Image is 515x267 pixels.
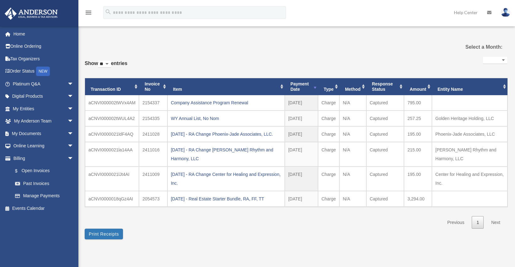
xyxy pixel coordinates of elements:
div: [DATE] - RA Change Center for Healing and Expression, Inc. [171,170,281,188]
th: Type: activate to sort column ascending [318,78,339,95]
a: Order StatusNEW [4,65,83,78]
select: Showentries [98,61,111,68]
div: Company Assistance Program Renewal [171,98,281,107]
th: Item: activate to sort column ascending [167,78,285,95]
td: Charge [318,166,339,191]
td: [DATE] [285,191,318,207]
span: arrow_drop_down [67,102,80,115]
img: Anderson Advisors Platinum Portal [3,8,60,20]
td: N/A [339,191,366,207]
a: Digital Productsarrow_drop_down [4,90,83,103]
td: [PERSON_NAME] Rhythm and Harmony, LLC [432,142,507,166]
td: [DATE] [285,142,318,166]
td: Captured [366,111,404,126]
th: Method: activate to sort column ascending [339,78,366,95]
td: 3,294.00 [404,191,432,207]
a: Next [486,216,505,229]
a: Past Invoices [9,177,80,190]
td: N/A [339,126,366,142]
div: [DATE] - Real Estate Starter Bundle, RA, FF, TT [171,194,281,203]
td: Charge [318,142,339,166]
td: aCNVI0000021la14AA [85,142,139,166]
a: Previous [443,216,469,229]
td: aCNVI000002tWUL4A2 [85,111,139,126]
span: arrow_drop_down [67,140,80,153]
td: 215.00 [404,142,432,166]
a: Manage Payments [9,190,83,202]
td: aCNVI000002tWVx4AM [85,95,139,111]
td: Charge [318,126,339,142]
td: aCNVI0000021lJt4AI [85,166,139,191]
td: [DATE] [285,166,318,191]
td: 795.00 [404,95,432,111]
td: Center for Healing and Expression, Inc. [432,166,507,191]
td: 2411016 [139,142,167,166]
td: 2054573 [139,191,167,207]
label: Show entries [85,59,127,74]
td: Golden Heritage Holding, LLC [432,111,507,126]
td: Charge [318,111,339,126]
a: My Documentsarrow_drop_down [4,127,83,140]
td: Captured [366,191,404,207]
th: Response Status: activate to sort column ascending [366,78,404,95]
td: 2154337 [139,95,167,111]
a: My Entitiesarrow_drop_down [4,102,83,115]
td: aCNVI0000021ldF4AQ [85,126,139,142]
th: Amount: activate to sort column ascending [404,78,432,95]
td: Charge [318,191,339,207]
td: 195.00 [404,126,432,142]
i: search [105,8,112,15]
td: Captured [366,95,404,111]
div: WY Annual List, No Nom [171,114,281,123]
td: N/A [339,142,366,166]
div: NEW [36,67,50,76]
span: arrow_drop_down [67,78,80,90]
a: Online Ordering [4,40,83,53]
i: menu [85,9,92,16]
a: My Anderson Teamarrow_drop_down [4,115,83,128]
a: Online Learningarrow_drop_down [4,140,83,152]
span: arrow_drop_down [67,152,80,165]
a: 1 [472,216,484,229]
td: Phoenix-Jade Associates, LLC [432,126,507,142]
label: Select a Month: [442,43,503,52]
td: 195.00 [404,166,432,191]
td: Captured [366,142,404,166]
th: Transaction ID: activate to sort column ascending [85,78,139,95]
td: Captured [366,126,404,142]
th: Entity Name: activate to sort column ascending [432,78,507,95]
th: Payment Date: activate to sort column ascending [285,78,318,95]
a: Events Calendar [4,202,83,215]
td: [DATE] [285,126,318,142]
td: 2411009 [139,166,167,191]
div: [DATE] - RA Change [PERSON_NAME] Rhythm and Harmony, LLC [171,145,281,163]
div: [DATE] - RA Change Phoenix-Jade Associates, LLC. [171,130,281,139]
a: Platinum Q&Aarrow_drop_down [4,78,83,90]
span: arrow_drop_down [67,90,80,103]
td: N/A [339,95,366,111]
a: menu [85,11,92,16]
td: N/A [339,111,366,126]
td: Charge [318,95,339,111]
img: User Pic [501,8,510,17]
span: $ [19,167,22,175]
td: 257.25 [404,111,432,126]
button: Print Receipts [85,229,123,239]
a: Home [4,28,83,40]
td: [DATE] [285,95,318,111]
td: N/A [339,166,366,191]
span: arrow_drop_down [67,127,80,140]
a: Tax Organizers [4,52,83,65]
td: 2411028 [139,126,167,142]
td: 2154335 [139,111,167,126]
td: aCNVI0000018qGz4AI [85,191,139,207]
span: arrow_drop_down [67,115,80,128]
th: Invoice No: activate to sort column ascending [139,78,167,95]
a: $Open Invoices [9,165,83,177]
a: Billingarrow_drop_down [4,152,83,165]
td: Captured [366,166,404,191]
td: [DATE] [285,111,318,126]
